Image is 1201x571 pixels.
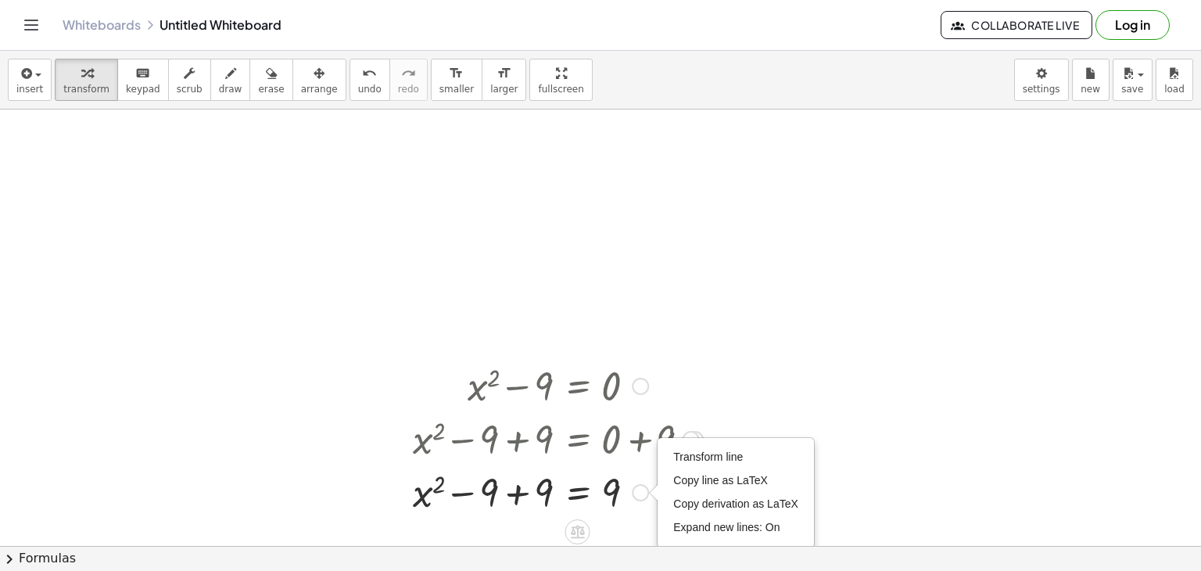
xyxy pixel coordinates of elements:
[177,84,203,95] span: scrub
[1156,59,1193,101] button: load
[117,59,169,101] button: keyboardkeypad
[210,59,251,101] button: draw
[449,64,464,83] i: format_size
[673,497,798,510] span: Copy derivation as LaTeX
[1095,10,1170,40] button: Log in
[941,11,1092,39] button: Collaborate Live
[482,59,526,101] button: format_sizelarger
[358,84,382,95] span: undo
[954,18,1079,32] span: Collaborate Live
[63,17,141,33] a: Whiteboards
[565,519,590,544] div: Apply the same math to both sides of the equation
[529,59,592,101] button: fullscreen
[168,59,211,101] button: scrub
[258,84,284,95] span: erase
[1121,84,1143,95] span: save
[219,84,242,95] span: draw
[431,59,482,101] button: format_sizesmaller
[249,59,292,101] button: erase
[63,84,109,95] span: transform
[8,59,52,101] button: insert
[497,64,511,83] i: format_size
[673,474,768,487] span: Copy line as LaTeX
[490,84,518,95] span: larger
[1023,84,1060,95] span: settings
[362,64,377,83] i: undo
[439,84,474,95] span: smaller
[350,59,390,101] button: undoundo
[673,521,780,533] span: Expand new lines: On
[135,64,150,83] i: keyboard
[389,59,428,101] button: redoredo
[1072,59,1110,101] button: new
[1014,59,1069,101] button: settings
[1113,59,1153,101] button: save
[673,451,743,463] span: Transform line
[19,13,44,38] button: Toggle navigation
[301,84,338,95] span: arrange
[55,59,118,101] button: transform
[1164,84,1185,95] span: load
[401,64,416,83] i: redo
[1081,84,1100,95] span: new
[16,84,43,95] span: insert
[398,84,419,95] span: redo
[292,59,346,101] button: arrange
[126,84,160,95] span: keypad
[538,84,583,95] span: fullscreen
